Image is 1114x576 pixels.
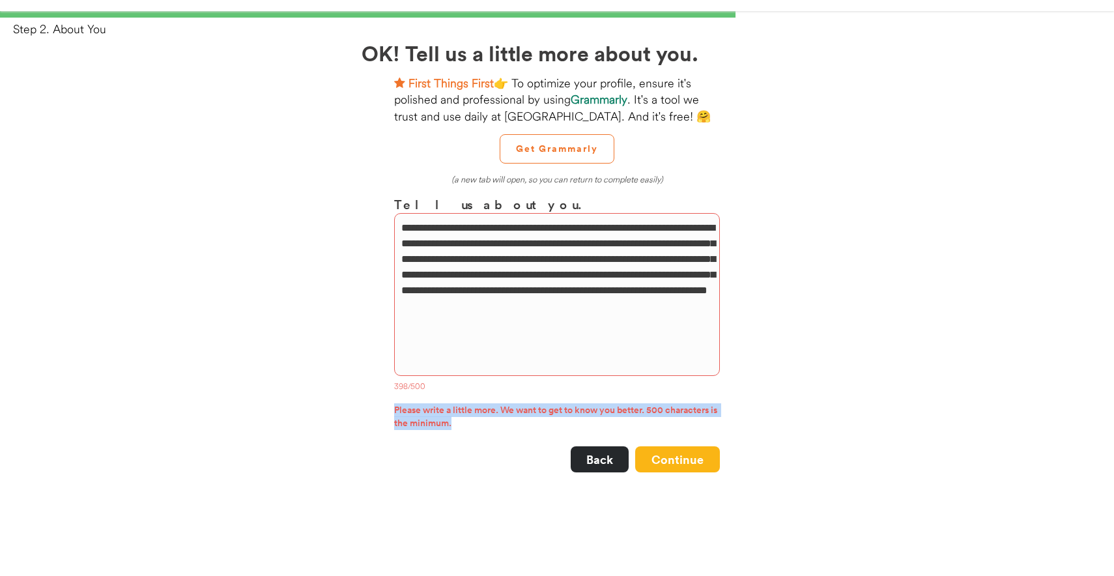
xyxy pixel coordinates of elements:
button: Continue [635,446,720,472]
div: 66% [3,11,1111,18]
strong: First Things First [408,76,494,91]
h2: OK! Tell us a little more about you. [362,37,752,68]
button: Get Grammarly [500,134,614,164]
div: 398/500 [394,381,720,394]
h3: Tell us about you. [394,195,720,214]
div: 👉 To optimize your profile, ensure it's polished and professional by using . It's a tool we trust... [394,75,720,124]
strong: Grammarly [571,92,627,107]
div: Step 2. About You [13,21,1114,37]
em: (a new tab will open, so you can return to complete easily) [451,174,663,184]
div: Please write a little more. We want to get to know you better. 500 characters is the minimum. [394,404,720,433]
button: Back [571,446,629,472]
